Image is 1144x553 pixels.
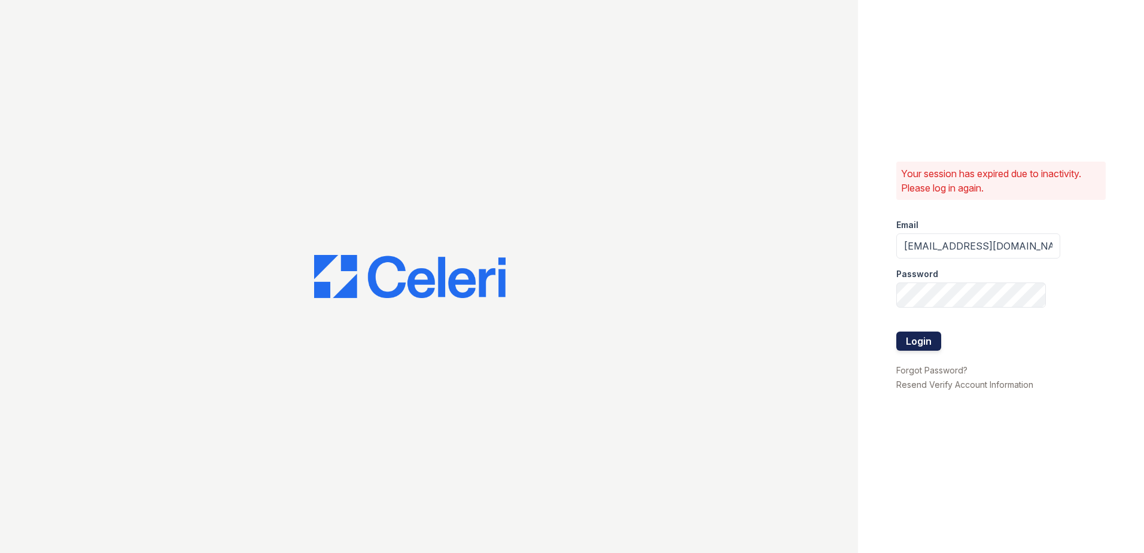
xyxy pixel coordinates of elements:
[896,268,938,280] label: Password
[314,255,506,298] img: CE_Logo_Blue-a8612792a0a2168367f1c8372b55b34899dd931a85d93a1a3d3e32e68fde9ad4.png
[896,332,941,351] button: Login
[896,365,967,375] a: Forgot Password?
[896,379,1033,390] a: Resend Verify Account Information
[896,219,918,231] label: Email
[901,166,1101,195] p: Your session has expired due to inactivity. Please log in again.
